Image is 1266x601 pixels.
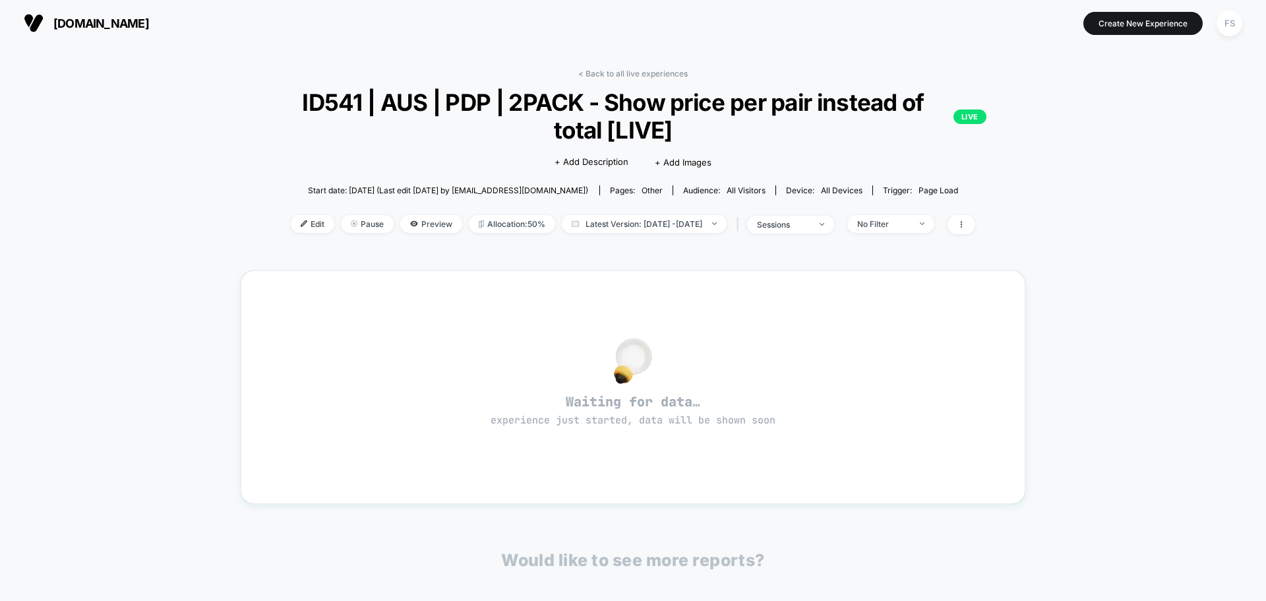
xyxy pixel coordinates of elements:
span: ID541 | AUS | PDP | 2PACK - Show price per pair instead of total [LIVE] [280,88,986,144]
span: experience just started, data will be shown soon [491,414,775,427]
img: edit [301,220,307,227]
div: No Filter [857,219,910,229]
span: [DOMAIN_NAME] [53,16,149,30]
span: Preview [400,215,462,233]
img: end [920,222,924,225]
span: Waiting for data… [264,393,1002,427]
span: all devices [821,185,862,195]
span: Allocation: 50% [469,215,555,233]
span: other [642,185,663,195]
button: Create New Experience [1083,12,1203,35]
img: no_data [614,338,652,384]
img: end [351,220,357,227]
div: Pages: [610,185,663,195]
div: sessions [757,220,810,230]
img: calendar [572,220,579,227]
span: Device: [775,185,872,195]
a: < Back to all live experiences [578,69,688,79]
span: | [733,215,747,234]
span: Start date: [DATE] (Last edit [DATE] by [EMAIL_ADDRESS][DOMAIN_NAME]) [308,185,588,195]
div: FS [1217,11,1242,36]
span: Latest Version: [DATE] - [DATE] [562,215,727,233]
button: [DOMAIN_NAME] [20,13,153,34]
img: Visually logo [24,13,44,33]
img: end [820,223,824,226]
span: Edit [291,215,334,233]
span: Page Load [919,185,958,195]
span: + Add Images [655,157,711,168]
img: rebalance [479,220,484,228]
span: Pause [341,215,394,233]
button: FS [1213,10,1246,37]
p: Would like to see more reports? [501,550,765,570]
span: All Visitors [727,185,766,195]
p: LIVE [953,110,986,124]
div: Trigger: [883,185,958,195]
div: Audience: [683,185,766,195]
img: end [712,222,717,225]
span: + Add Description [555,156,628,169]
